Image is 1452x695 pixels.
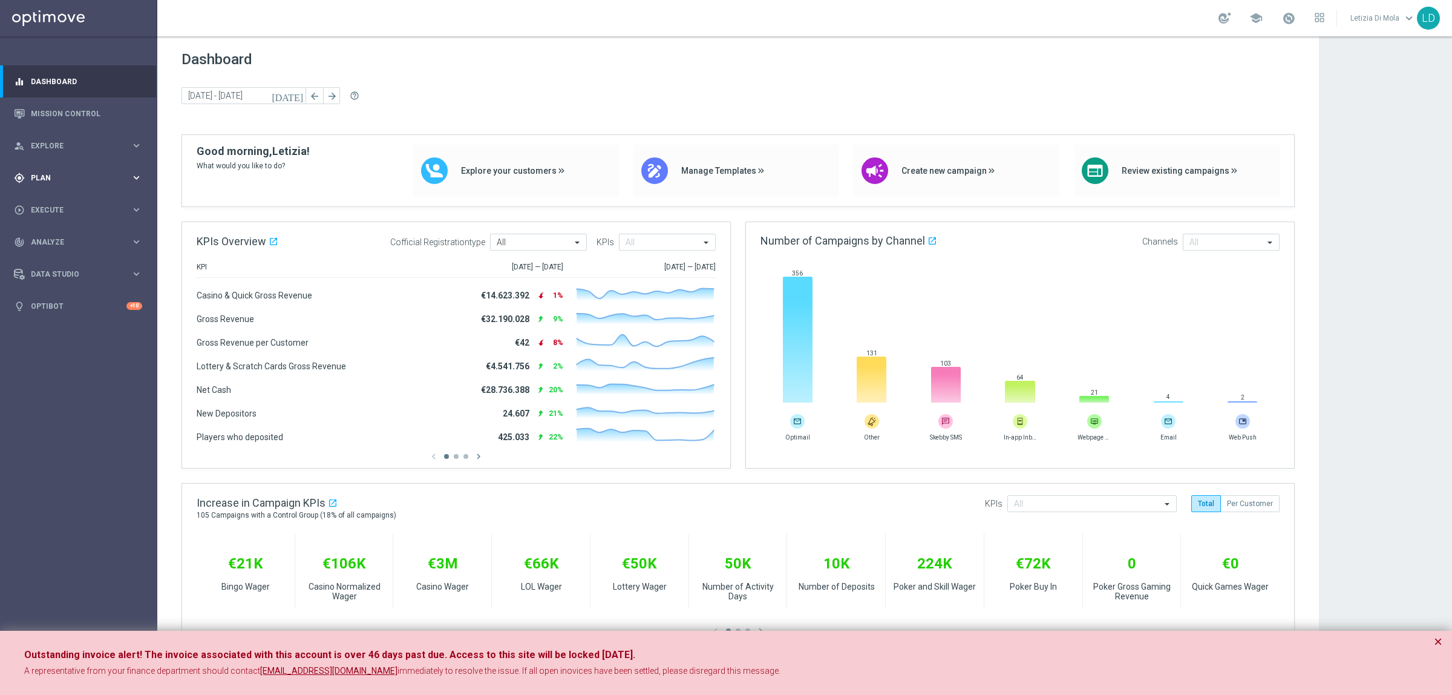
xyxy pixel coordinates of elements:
[14,290,142,322] div: Optibot
[1434,634,1442,649] button: Close
[131,204,142,216] i: keyboard_arrow_right
[13,301,143,311] button: lightbulb Optibot +10
[13,109,143,119] button: Mission Control
[31,142,131,150] span: Explore
[131,236,142,248] i: keyboard_arrow_right
[397,666,780,676] span: immediately to resolve the issue. If all open inovices have been settled, please disregard this m...
[31,65,142,97] a: Dashboard
[13,269,143,279] button: Data Studio keyboard_arrow_right
[31,239,131,246] span: Analyze
[14,173,131,183] div: Plan
[1249,12,1263,25] span: school
[31,271,131,278] span: Data Studio
[260,665,397,677] a: [EMAIL_ADDRESS][DOMAIN_NAME]
[31,290,126,322] a: Optibot
[14,173,25,183] i: gps_fixed
[131,140,142,151] i: keyboard_arrow_right
[1402,12,1416,25] span: keyboard_arrow_down
[14,205,131,216] div: Execute
[13,237,143,247] button: track_changes Analyze keyboard_arrow_right
[24,666,260,676] span: A representative from your finance department should contact
[24,649,635,660] strong: Outstanding invoice alert! The invoice associated with this account is over 46 days past due. Acc...
[13,77,143,87] button: equalizer Dashboard
[13,173,143,183] button: gps_fixed Plan keyboard_arrow_right
[14,205,25,216] i: play_circle_outline
[1417,7,1440,30] div: LD
[13,205,143,215] button: play_circle_outline Execute keyboard_arrow_right
[131,268,142,280] i: keyboard_arrow_right
[14,97,142,130] div: Mission Control
[14,237,131,248] div: Analyze
[14,65,142,97] div: Dashboard
[14,237,25,248] i: track_changes
[131,172,142,183] i: keyboard_arrow_right
[13,141,143,151] button: person_search Explore keyboard_arrow_right
[14,140,131,151] div: Explore
[31,174,131,182] span: Plan
[1349,9,1417,27] a: Letizia Di Molakeyboard_arrow_down
[31,206,131,214] span: Execute
[14,301,25,312] i: lightbulb
[126,302,142,310] div: +10
[14,140,25,151] i: person_search
[14,269,131,280] div: Data Studio
[14,76,25,87] i: equalizer
[31,97,142,130] a: Mission Control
